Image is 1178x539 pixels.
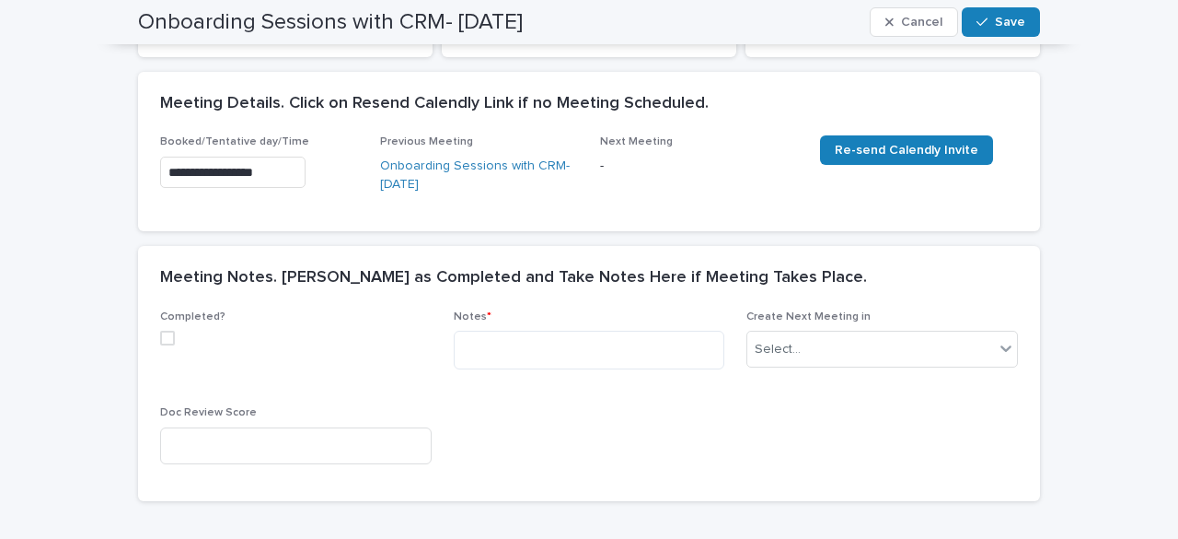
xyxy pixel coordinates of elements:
span: Create Next Meeting in [746,311,871,322]
span: Booked/Tentative day/Time [160,136,309,147]
span: Doc Review Score [160,407,257,418]
a: Re-send Calendly Invite [820,135,993,165]
span: Notes [454,311,491,322]
span: Cancel [901,16,942,29]
h2: Meeting Details. Click on Resend Calendly Link if no Meeting Scheduled. [160,94,709,114]
span: Previous Meeting [380,136,473,147]
h2: Onboarding Sessions with CRM- [DATE] [138,9,523,36]
div: Select... [755,340,801,359]
span: Save [995,16,1025,29]
span: Completed? [160,311,225,322]
span: Re-send Calendly Invite [835,144,978,157]
p: - [600,157,798,176]
span: Next Meeting [600,136,673,147]
button: Save [962,7,1040,37]
button: Cancel [870,7,958,37]
h2: Meeting Notes. [PERSON_NAME] as Completed and Take Notes Here if Meeting Takes Place. [160,268,867,288]
a: Onboarding Sessions with CRM- [DATE] [380,157,578,195]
